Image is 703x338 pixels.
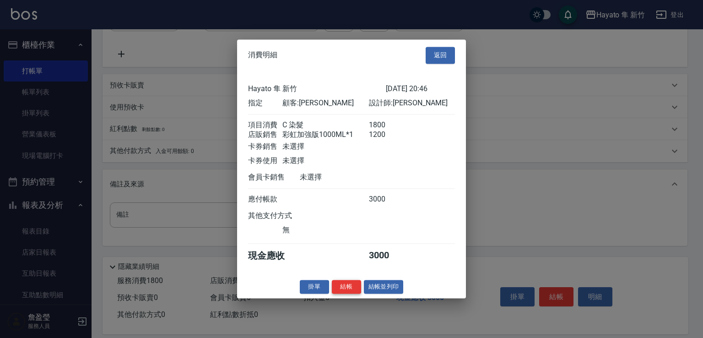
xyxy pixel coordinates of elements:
[282,156,368,166] div: 未選擇
[300,173,386,182] div: 未選擇
[364,280,404,294] button: 結帳並列印
[248,84,386,94] div: Hayato 隼 新竹
[282,130,368,140] div: 彩虹加強版1000ML*1
[248,142,282,152] div: 卡券銷售
[369,195,403,204] div: 3000
[300,280,329,294] button: 掛單
[282,98,368,108] div: 顧客: [PERSON_NAME]
[369,98,455,108] div: 設計師: [PERSON_NAME]
[282,225,368,235] div: 無
[369,250,403,262] div: 3000
[369,130,403,140] div: 1200
[248,120,282,130] div: 項目消費
[386,84,455,94] div: [DATE] 20:46
[248,156,282,166] div: 卡券使用
[248,250,300,262] div: 現金應收
[248,130,282,140] div: 店販銷售
[369,120,403,130] div: 1800
[248,211,317,221] div: 其他支付方式
[248,98,282,108] div: 指定
[332,280,361,294] button: 結帳
[248,173,300,182] div: 會員卡銷售
[426,47,455,64] button: 返回
[282,142,368,152] div: 未選擇
[248,195,282,204] div: 應付帳款
[282,120,368,130] div: C 染髮
[248,51,277,60] span: 消費明細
